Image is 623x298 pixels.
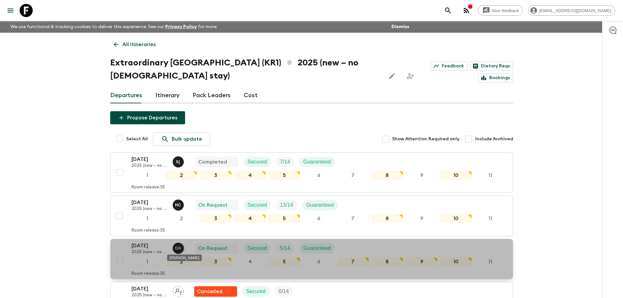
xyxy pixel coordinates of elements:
[303,244,331,252] p: Guaranteed
[392,136,459,142] span: Show Attention Required only
[441,4,455,17] button: search adventures
[280,158,290,166] p: 7 / 14
[248,201,267,209] p: Secured
[155,88,180,103] a: Itinerary
[244,200,271,210] div: Secured
[131,257,163,266] div: 1
[8,21,220,33] p: We use functional & tracking cookies to deliver this experience. See our for more.
[386,69,399,82] button: Edit this itinerary
[475,214,506,223] div: 11
[173,202,185,207] span: Heeyoung Cho
[194,286,237,297] div: Flash Pack cancellation
[110,152,513,193] button: [DATE]2025 (new – no [DEMOGRAPHIC_DATA] stay)Sam (Sangwoo) KimCompletedSecuredTrip FillGuaranteed...
[406,171,438,180] div: 9
[197,288,222,295] p: Cancelled
[279,288,289,295] p: 0 / 14
[242,286,270,297] div: Secured
[431,61,467,71] a: Feedback
[440,171,472,180] div: 10
[276,200,297,210] div: Trip Fill
[303,214,335,223] div: 6
[268,171,300,180] div: 5
[276,157,294,167] div: Trip Fill
[167,254,202,261] div: [PERSON_NAME]
[110,111,185,124] button: Propose Departures
[470,61,513,71] a: Dietary Reqs
[440,214,472,223] div: 10
[488,8,523,13] span: Give feedback
[198,201,228,209] p: On Request
[131,214,163,223] div: 1
[372,257,403,266] div: 8
[172,135,202,143] p: Bulk update
[175,202,181,208] p: H C
[110,88,142,103] a: Departures
[110,56,381,82] h1: Extraordinary [GEOGRAPHIC_DATA] (KR1) 2025 (new – no [DEMOGRAPHIC_DATA] stay)
[337,257,369,266] div: 7
[404,69,417,82] span: Share this itinerary
[131,163,167,168] p: 2025 (new – no [DEMOGRAPHIC_DATA] stay)
[306,201,334,209] p: Guaranteed
[131,206,167,212] p: 2025 (new – no [DEMOGRAPHIC_DATA] stay)
[337,171,369,180] div: 7
[173,288,184,293] span: Assign pack leader
[528,5,615,16] div: [EMAIL_ADDRESS][DOMAIN_NAME]
[200,257,232,266] div: 3
[131,171,163,180] div: 1
[303,171,335,180] div: 6
[244,243,271,254] div: Secured
[131,285,167,293] p: [DATE]
[536,8,615,13] span: [EMAIL_ADDRESS][DOMAIN_NAME]
[165,257,197,266] div: 2
[200,171,232,180] div: 3
[478,5,523,16] a: Give feedback
[234,257,266,266] div: 4
[248,158,267,166] p: Secured
[110,38,159,51] a: All itineraries
[244,88,258,103] a: Cost
[276,243,294,254] div: Trip Fill
[234,214,266,223] div: 4
[268,214,300,223] div: 5
[280,201,293,209] p: 13 / 14
[198,244,228,252] p: On Request
[406,257,438,266] div: 9
[131,155,167,163] p: [DATE]
[478,73,513,82] a: Bookings
[475,136,513,142] span: Include Archived
[131,228,165,233] p: Room release: 35
[175,246,181,251] p: G N
[165,171,197,180] div: 2
[110,239,513,279] button: [DATE]2025 (new – no [DEMOGRAPHIC_DATA] stay)Genie NamOn RequestSecuredTrip FillGuaranteed1234567...
[246,288,266,295] p: Secured
[200,214,232,223] div: 3
[390,22,411,31] button: Dismiss
[131,250,167,255] p: 2025 (new – no [DEMOGRAPHIC_DATA] stay)
[173,245,185,250] span: Genie Nam
[372,214,403,223] div: 8
[475,257,506,266] div: 11
[131,293,167,298] p: 2025 (new – no [DEMOGRAPHIC_DATA] stay)
[131,185,165,190] p: Room release: 35
[165,214,197,223] div: 2
[153,132,210,146] a: Bulk update
[440,257,472,266] div: 10
[193,88,231,103] a: Pack Leaders
[165,25,197,29] a: Privacy Policy
[198,158,227,166] p: Completed
[268,257,300,266] div: 5
[131,271,165,276] p: Room release: 35
[280,244,290,252] p: 5 / 14
[475,171,506,180] div: 11
[4,4,17,17] button: menu
[234,171,266,180] div: 4
[173,243,185,254] button: GN
[131,242,167,250] p: [DATE]
[406,214,438,223] div: 9
[126,136,148,142] span: Select All
[248,244,267,252] p: Secured
[244,157,271,167] div: Secured
[303,158,331,166] p: Guaranteed
[337,214,369,223] div: 7
[110,196,513,236] button: [DATE]2025 (new – no [DEMOGRAPHIC_DATA] stay)Heeyoung ChoOn RequestSecuredTrip FillGuaranteed1234...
